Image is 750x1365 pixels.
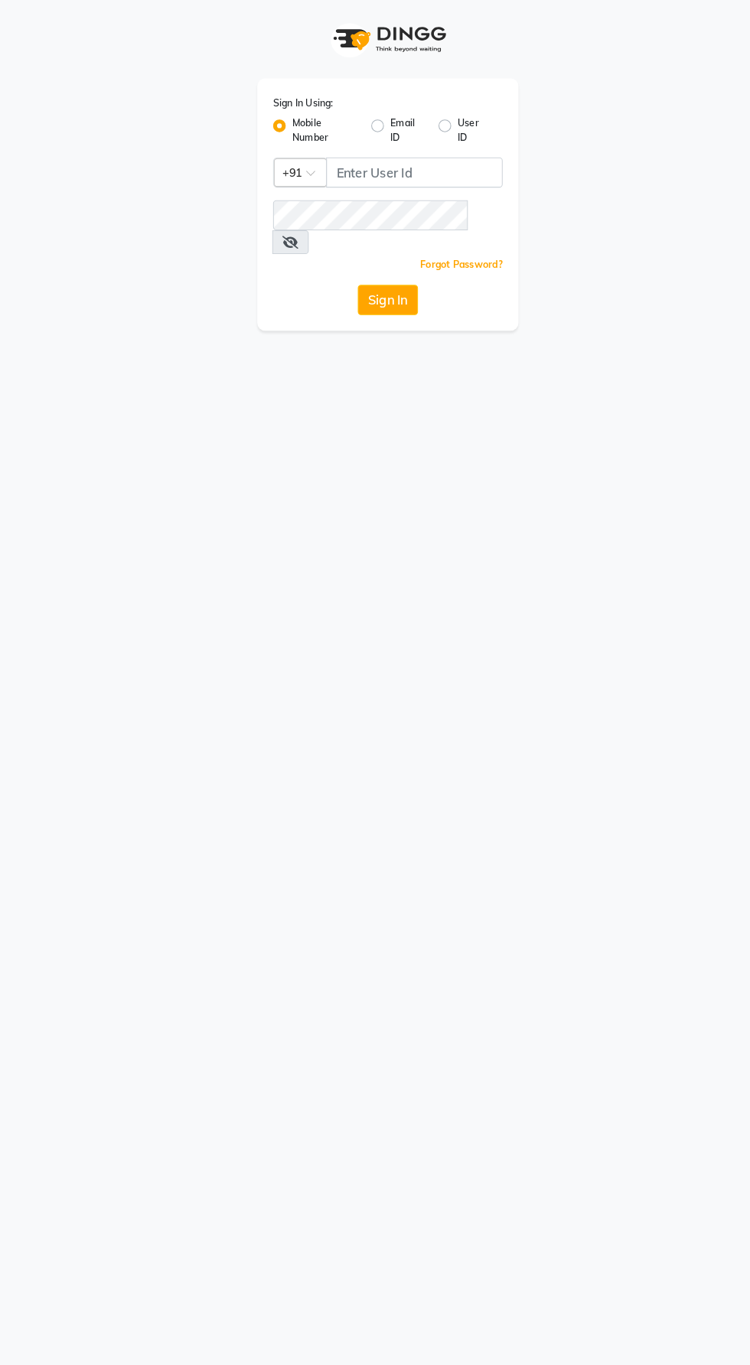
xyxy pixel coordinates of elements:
label: Sign In Using: [264,93,322,106]
button: Sign In [346,275,404,305]
input: Username [315,152,486,181]
label: Email ID [377,112,412,140]
label: Mobile Number [282,112,347,140]
label: User ID [442,112,474,140]
img: logo1.svg [314,15,436,60]
a: Forgot Password? [406,249,486,261]
input: Username [264,194,452,223]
